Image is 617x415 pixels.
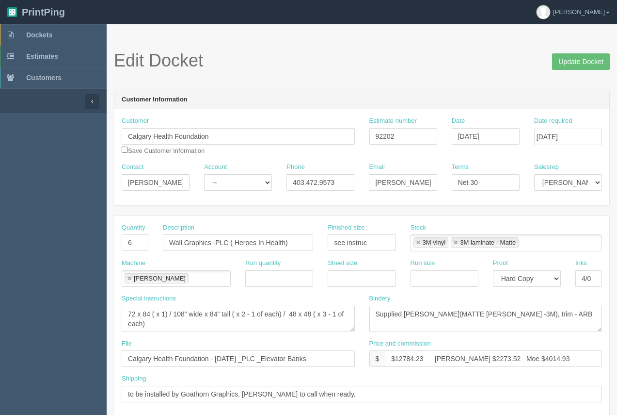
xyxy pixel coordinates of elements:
label: Terms [452,163,469,172]
span: Dockets [26,31,52,39]
label: Shipping [122,374,146,383]
input: Enter customer name [122,128,355,145]
label: Phone [286,163,305,172]
div: 3M vinyl [423,239,446,246]
span: Customers [26,74,62,82]
label: Quantity [122,223,145,232]
div: $ [369,350,385,367]
label: Machine [122,259,145,268]
label: Inks [575,259,587,268]
label: File [122,339,132,349]
label: Bindery [369,294,391,303]
label: Proof [493,259,508,268]
label: Contact [122,163,143,172]
label: Price and commission [369,339,431,349]
header: Customer Information [114,90,609,110]
label: Special instructions [122,294,176,303]
label: Salesrep [534,163,559,172]
label: Stock [411,223,427,232]
div: Save Customer Information [122,116,355,155]
label: Email [369,163,385,172]
img: logo-3e63b451c926e2ac314895c53de4908e5d424f24456219fb08d385ab2e579770.png [7,7,17,17]
span: Estimates [26,52,58,60]
label: Description [163,223,194,232]
label: Run quantity [245,259,281,268]
div: 3M laminate - Matte [460,239,516,246]
label: Account [204,163,227,172]
label: Run size [411,259,435,268]
label: Customer [122,116,149,126]
label: Sheet size [328,259,357,268]
textarea: Supplied [PERSON_NAME](MATTE [PERSON_NAME] -3M), trim - ARB [369,306,602,332]
label: Finished size [328,223,364,232]
img: avatar_default-7531ab5dedf162e01f1e0bb0964e6a185e93c5c22dfe317fb01d7f8cd2b1632c.jpg [537,5,550,19]
label: Date required [534,116,572,126]
div: [PERSON_NAME] [134,275,186,282]
h1: Edit Docket [114,51,610,70]
input: Update Docket [552,53,610,70]
label: Estimate number [369,116,417,126]
label: Date [452,116,465,126]
textarea: 72 x 84 ( x 1) / 108” wide x 84” tall ( x 2 - 1 of each) / 48 x 48 ( x 3 - 1 of each) [122,306,355,332]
